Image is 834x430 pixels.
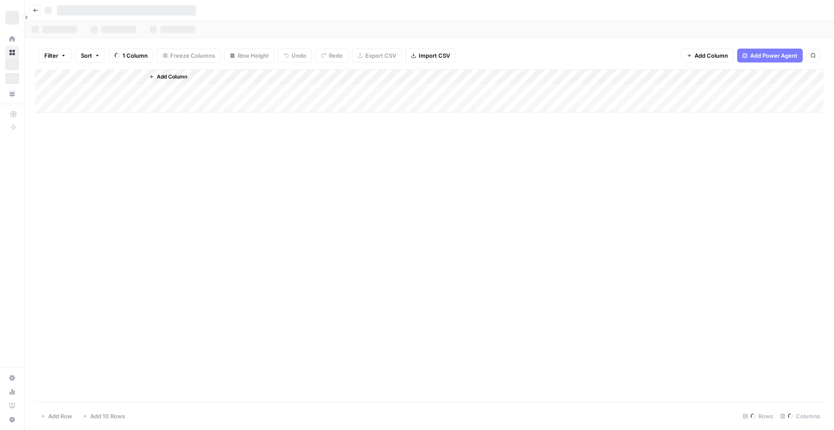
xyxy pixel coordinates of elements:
button: 1 Column [109,49,153,62]
a: Your Data [5,87,19,101]
a: Learning Hub [5,399,19,413]
button: Add Power Agent [737,49,803,62]
span: Add Column [695,51,728,60]
button: Add Column [681,49,734,62]
button: Undo [278,49,312,62]
span: Add Power Agent [750,51,798,60]
span: 1 Column [122,51,148,60]
button: Add 10 Rows [77,409,130,423]
button: Add Row [35,409,77,423]
span: Row Height [238,51,269,60]
div: Columns [777,409,824,423]
button: Export CSV [352,49,402,62]
span: Add Column [157,73,187,81]
a: Usage [5,385,19,399]
a: Settings [5,371,19,385]
div: Rows [739,409,777,423]
button: Sort [75,49,106,62]
span: Undo [291,51,306,60]
button: Filter [39,49,72,62]
button: Import CSV [405,49,456,62]
button: Help + Support [5,413,19,427]
a: Home [5,32,19,46]
span: Freeze Columns [170,51,215,60]
span: Redo [329,51,343,60]
button: Redo [315,49,348,62]
span: Export CSV [365,51,396,60]
button: Freeze Columns [157,49,221,62]
span: Import CSV [419,51,450,60]
a: Browse [5,46,19,59]
span: Filter [44,51,58,60]
span: Add Row [48,412,72,420]
button: Add Column [146,71,191,82]
button: Row Height [224,49,275,62]
span: Sort [81,51,92,60]
span: Add 10 Rows [90,412,125,420]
